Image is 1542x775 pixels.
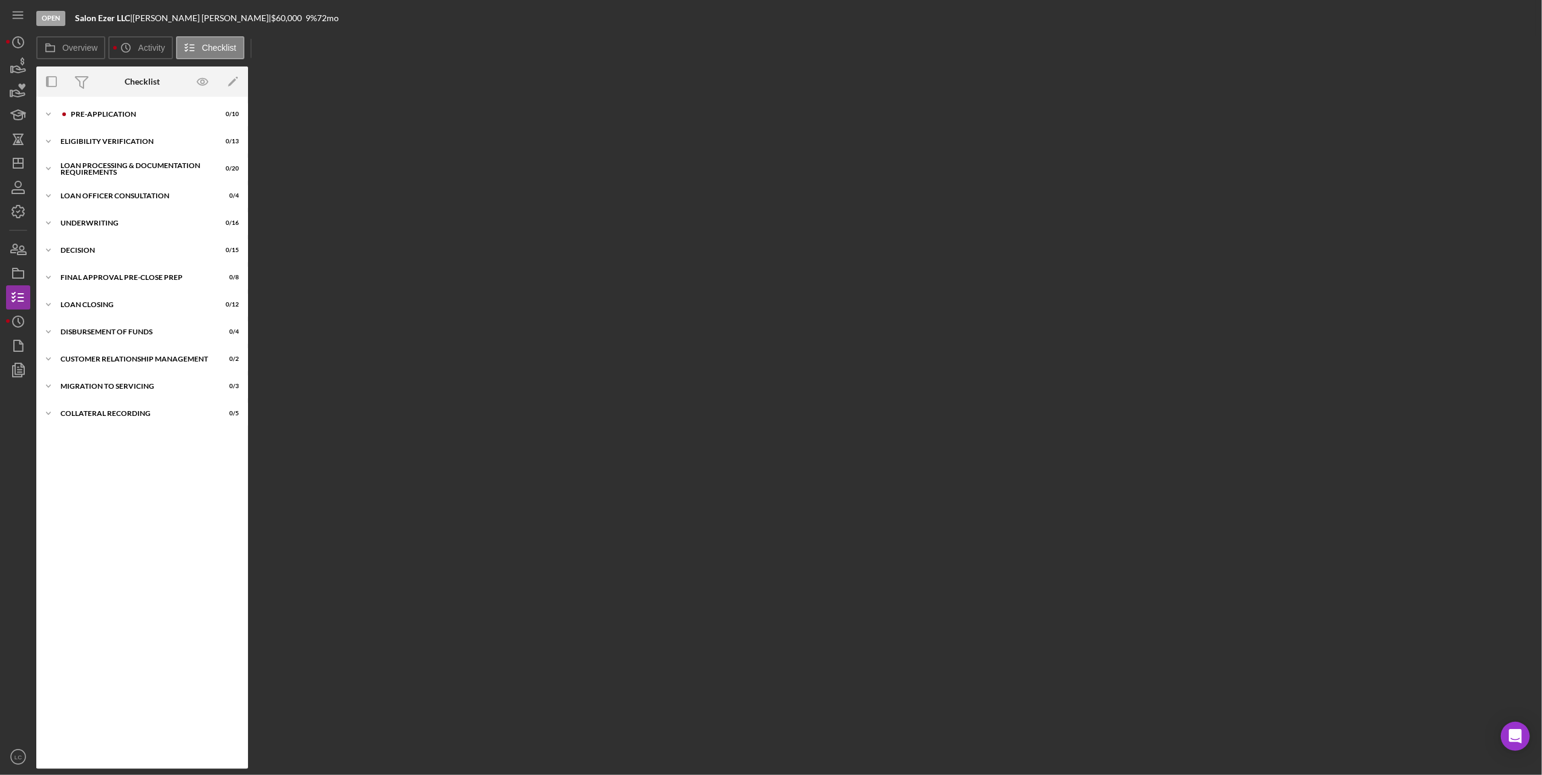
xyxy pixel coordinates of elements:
div: 0 / 12 [217,301,239,308]
div: Migration to Servicing [60,383,209,390]
button: Activity [108,36,172,59]
div: 0 / 15 [217,247,239,254]
div: Checklist [125,77,160,86]
label: Activity [138,43,165,53]
label: Overview [62,43,97,53]
div: Loan Closing [60,301,209,308]
div: 0 / 10 [217,111,239,118]
div: 0 / 8 [217,274,239,281]
button: Checklist [176,36,244,59]
div: Disbursement of Funds [60,328,209,336]
div: 0 / 4 [217,328,239,336]
div: | [75,13,132,23]
label: Checklist [202,43,237,53]
div: 0 / 3 [217,383,239,390]
b: Salon Ezer LLC [75,13,130,23]
div: Final Approval Pre-Close Prep [60,274,209,281]
button: Overview [36,36,105,59]
div: Open [36,11,65,26]
div: Open Intercom Messenger [1501,722,1530,751]
div: Eligibility Verification [60,138,209,145]
div: Underwriting [60,219,209,227]
text: LC [15,754,22,760]
div: Collateral Recording [60,410,209,417]
div: 72 mo [317,13,339,23]
div: [PERSON_NAME] [PERSON_NAME] | [132,13,271,23]
div: 0 / 16 [217,219,239,227]
div: Decision [60,247,209,254]
div: Pre-Application [71,111,209,118]
div: 9 % [305,13,317,23]
div: 0 / 20 [217,165,239,172]
div: Loan Processing & Documentation Requirements [60,162,209,176]
div: 0 / 5 [217,410,239,417]
div: 0 / 2 [217,355,239,363]
button: LC [6,745,30,769]
div: 0 / 13 [217,138,239,145]
div: Loan Officer Consultation [60,192,209,199]
span: $60,000 [271,13,302,23]
div: Customer Relationship Management [60,355,209,363]
div: 0 / 4 [217,192,239,199]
